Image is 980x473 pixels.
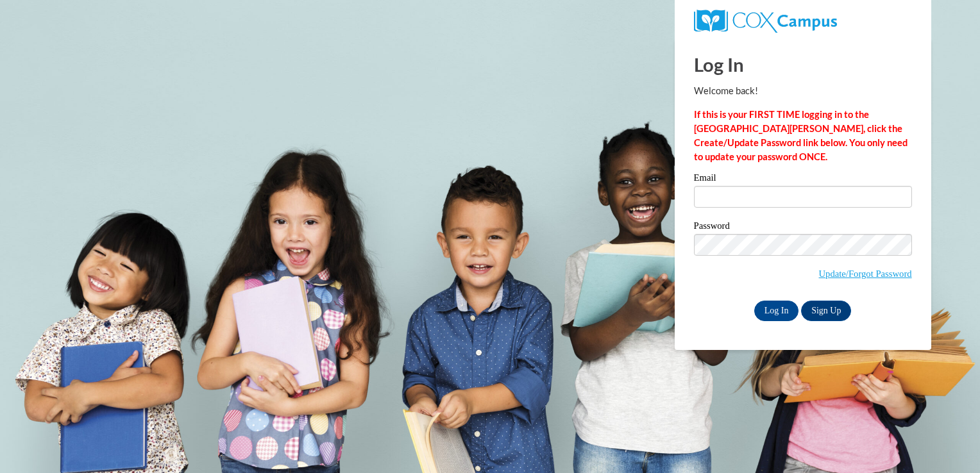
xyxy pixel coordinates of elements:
label: Email [694,173,912,186]
p: Welcome back! [694,84,912,98]
a: Sign Up [801,301,851,321]
input: Log In [754,301,799,321]
strong: If this is your FIRST TIME logging in to the [GEOGRAPHIC_DATA][PERSON_NAME], click the Create/Upd... [694,109,908,162]
label: Password [694,221,912,234]
h1: Log In [694,51,912,78]
img: COX Campus [694,10,837,33]
a: COX Campus [694,15,837,26]
a: Update/Forgot Password [819,269,912,279]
